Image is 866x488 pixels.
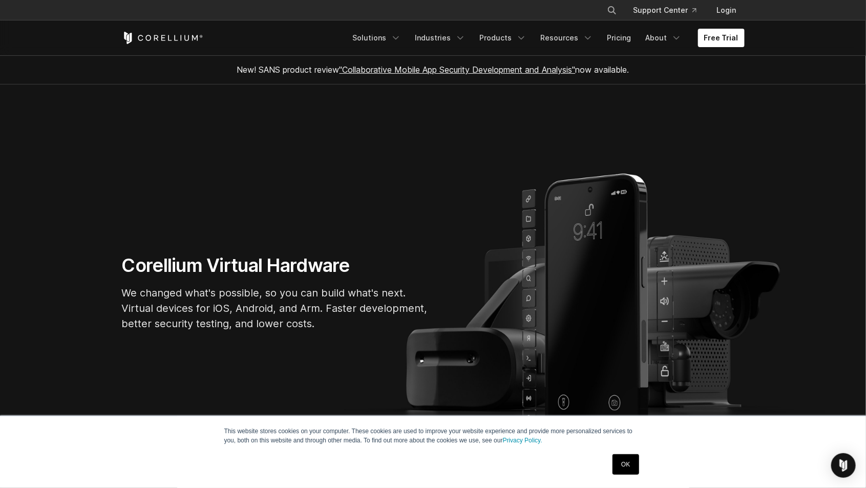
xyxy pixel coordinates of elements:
div: Open Intercom Messenger [831,453,856,478]
a: Privacy Policy. [503,437,542,444]
p: This website stores cookies on your computer. These cookies are used to improve your website expe... [224,427,642,445]
a: Support Center [625,1,705,19]
div: Navigation Menu [595,1,745,19]
a: Resources [535,29,599,47]
a: About [640,29,688,47]
a: Corellium Home [122,32,203,44]
a: Industries [409,29,472,47]
a: OK [612,454,639,475]
div: Navigation Menu [347,29,745,47]
a: Free Trial [698,29,745,47]
a: Products [474,29,533,47]
a: Pricing [601,29,638,47]
button: Search [603,1,621,19]
a: "Collaborative Mobile App Security Development and Analysis" [340,65,576,75]
a: Login [709,1,745,19]
a: Solutions [347,29,407,47]
span: New! SANS product review now available. [237,65,629,75]
h1: Corellium Virtual Hardware [122,254,429,277]
p: We changed what's possible, so you can build what's next. Virtual devices for iOS, Android, and A... [122,285,429,331]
